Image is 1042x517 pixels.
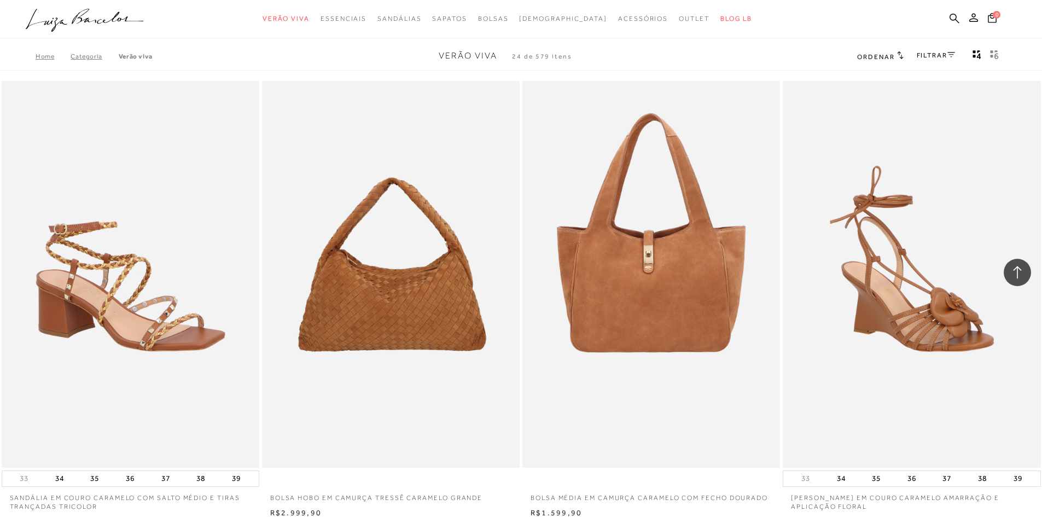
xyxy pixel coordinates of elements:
[432,15,467,22] span: Sapatos
[377,15,421,22] span: Sandálias
[939,471,954,486] button: 37
[519,9,607,29] a: noSubCategoriesText
[784,83,1039,466] a: SANDÁLIA ANABELA EM COURO CARAMELO AMARRAÇÃO E APLICAÇÃO FLORAL SANDÁLIA ANABELA EM COURO CARAMEL...
[52,471,67,486] button: 34
[229,471,244,486] button: 39
[16,473,32,484] button: 33
[987,49,1002,63] button: gridText6Desc
[3,83,258,466] a: SANDÁLIA EM COURO CARAMELO COM SALTO MÉDIO E TIRAS TRANÇADAS TRICOLOR SANDÁLIA EM COURO CARAMELO ...
[720,9,752,29] a: BLOG LB
[158,471,173,486] button: 37
[523,83,779,466] img: BOLSA MÉDIA EM CAMURÇA CARAMELO COM FECHO DOURADO
[263,9,310,29] a: noSubCategoriesText
[71,53,118,60] a: Categoria
[377,9,421,29] a: noSubCategoriesText
[720,15,752,22] span: BLOG LB
[975,471,990,486] button: 38
[193,471,208,486] button: 38
[321,9,366,29] a: noSubCategoriesText
[2,487,259,512] a: SANDÁLIA EM COURO CARAMELO COM SALTO MÉDIO E TIRAS TRANÇADAS TRICOLOR
[3,83,258,466] img: SANDÁLIA EM COURO CARAMELO COM SALTO MÉDIO E TIRAS TRANÇADAS TRICOLOR
[263,83,519,466] a: BOLSA HOBO EM CAMURÇA TRESSÊ CARAMELO GRANDE BOLSA HOBO EM CAMURÇA TRESSÊ CARAMELO GRANDE
[432,9,467,29] a: noSubCategoriesText
[321,15,366,22] span: Essenciais
[531,508,582,517] span: R$1.599,90
[522,487,780,503] a: BOLSA MÉDIA EM CAMURÇA CARAMELO COM FECHO DOURADO
[478,9,509,29] a: noSubCategoriesText
[618,9,668,29] a: noSubCategoriesText
[519,15,607,22] span: [DEMOGRAPHIC_DATA]
[270,508,322,517] span: R$2.999,90
[119,53,153,60] a: Verão Viva
[523,83,779,466] a: BOLSA MÉDIA EM CAMURÇA CARAMELO COM FECHO DOURADO BOLSA MÉDIA EM CAMURÇA CARAMELO COM FECHO DOURADO
[917,51,955,59] a: FILTRAR
[263,15,310,22] span: Verão Viva
[439,51,497,61] span: Verão Viva
[87,471,102,486] button: 35
[263,83,519,466] img: BOLSA HOBO EM CAMURÇA TRESSÊ CARAMELO GRANDE
[679,15,709,22] span: Outlet
[857,53,894,61] span: Ordenar
[798,473,813,484] button: 33
[969,49,985,63] button: Mostrar 4 produtos por linha
[993,11,1000,19] span: 0
[123,471,138,486] button: 36
[618,15,668,22] span: Acessórios
[1010,471,1026,486] button: 39
[36,53,71,60] a: Home
[262,487,520,503] a: BOLSA HOBO EM CAMURÇA TRESSÊ CARAMELO GRANDE
[869,471,884,486] button: 35
[784,83,1039,466] img: SANDÁLIA ANABELA EM COURO CARAMELO AMARRAÇÃO E APLICAÇÃO FLORAL
[904,471,919,486] button: 36
[512,53,572,60] span: 24 de 579 itens
[679,9,709,29] a: noSubCategoriesText
[783,487,1040,512] a: [PERSON_NAME] EM COURO CARAMELO AMARRAÇÃO E APLICAÇÃO FLORAL
[834,471,849,486] button: 34
[478,15,509,22] span: Bolsas
[985,12,1000,27] button: 0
